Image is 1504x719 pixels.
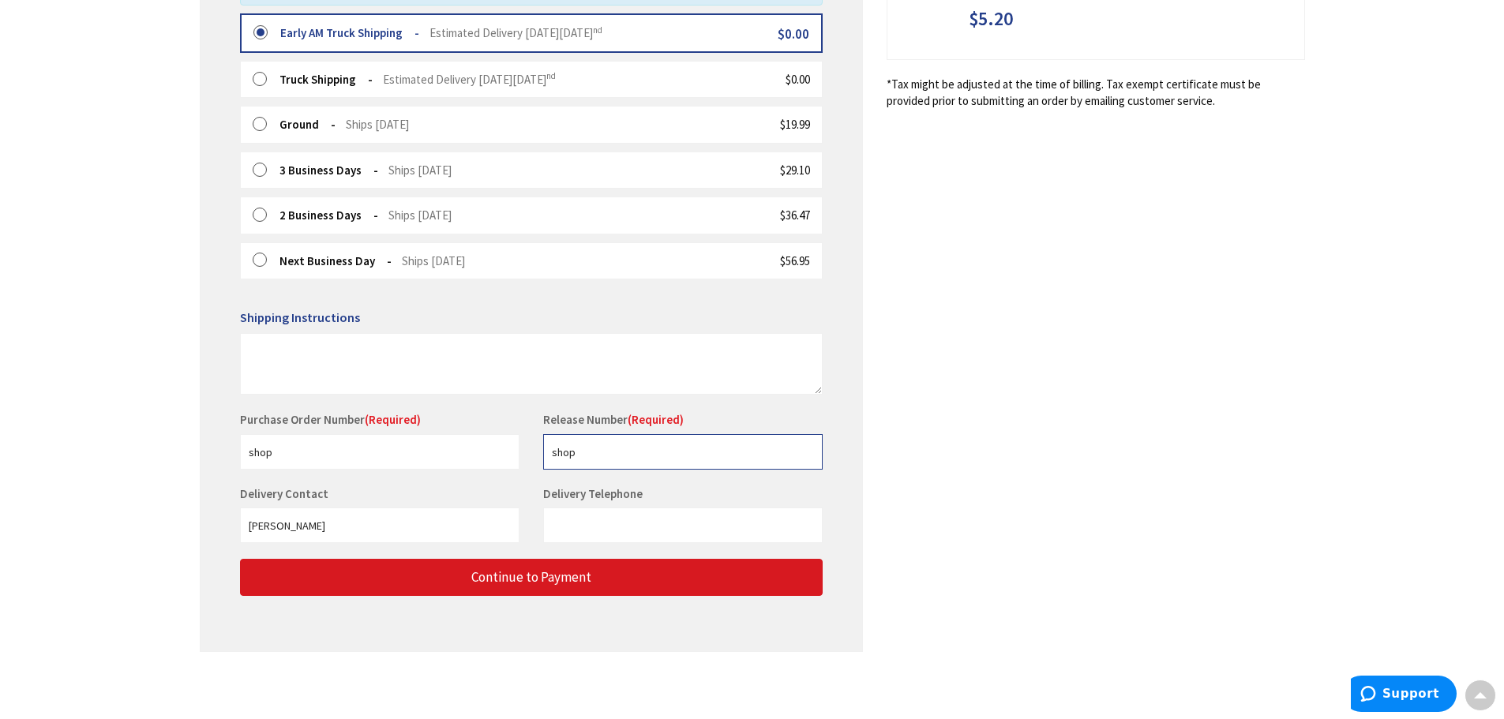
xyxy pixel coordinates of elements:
[780,208,810,223] span: $36.47
[1351,676,1457,715] iframe: Opens a widget where you can find more information
[969,9,1013,29] span: $5.20
[240,559,823,596] button: Continue to Payment
[280,25,419,40] strong: Early AM Truck Shipping
[543,434,823,470] input: Release Number
[240,411,421,428] label: Purchase Order Number
[279,163,378,178] strong: 3 Business Days
[402,253,465,268] span: Ships [DATE]
[365,412,421,427] span: (Required)
[429,25,602,40] span: Estimated Delivery [DATE][DATE]
[887,76,1305,110] : *Tax might be adjusted at the time of billing. Tax exempt certificate must be provided prior to s...
[279,253,392,268] strong: Next Business Day
[543,486,647,501] label: Delivery Telephone
[388,163,452,178] span: Ships [DATE]
[279,208,378,223] strong: 2 Business Days
[240,309,360,325] span: Shipping Instructions
[628,412,684,427] span: (Required)
[471,568,591,586] span: Continue to Payment
[543,411,684,428] label: Release Number
[780,117,810,132] span: $19.99
[279,72,373,87] strong: Truck Shipping
[780,253,810,268] span: $56.95
[780,163,810,178] span: $29.10
[346,117,409,132] span: Ships [DATE]
[279,117,336,132] strong: Ground
[778,25,809,43] span: $0.00
[388,208,452,223] span: Ships [DATE]
[546,70,556,81] sup: nd
[383,72,556,87] span: Estimated Delivery [DATE][DATE]
[786,72,810,87] span: $0.00
[593,24,602,36] sup: nd
[240,434,519,470] input: Purchase Order Number
[240,486,332,501] label: Delivery Contact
